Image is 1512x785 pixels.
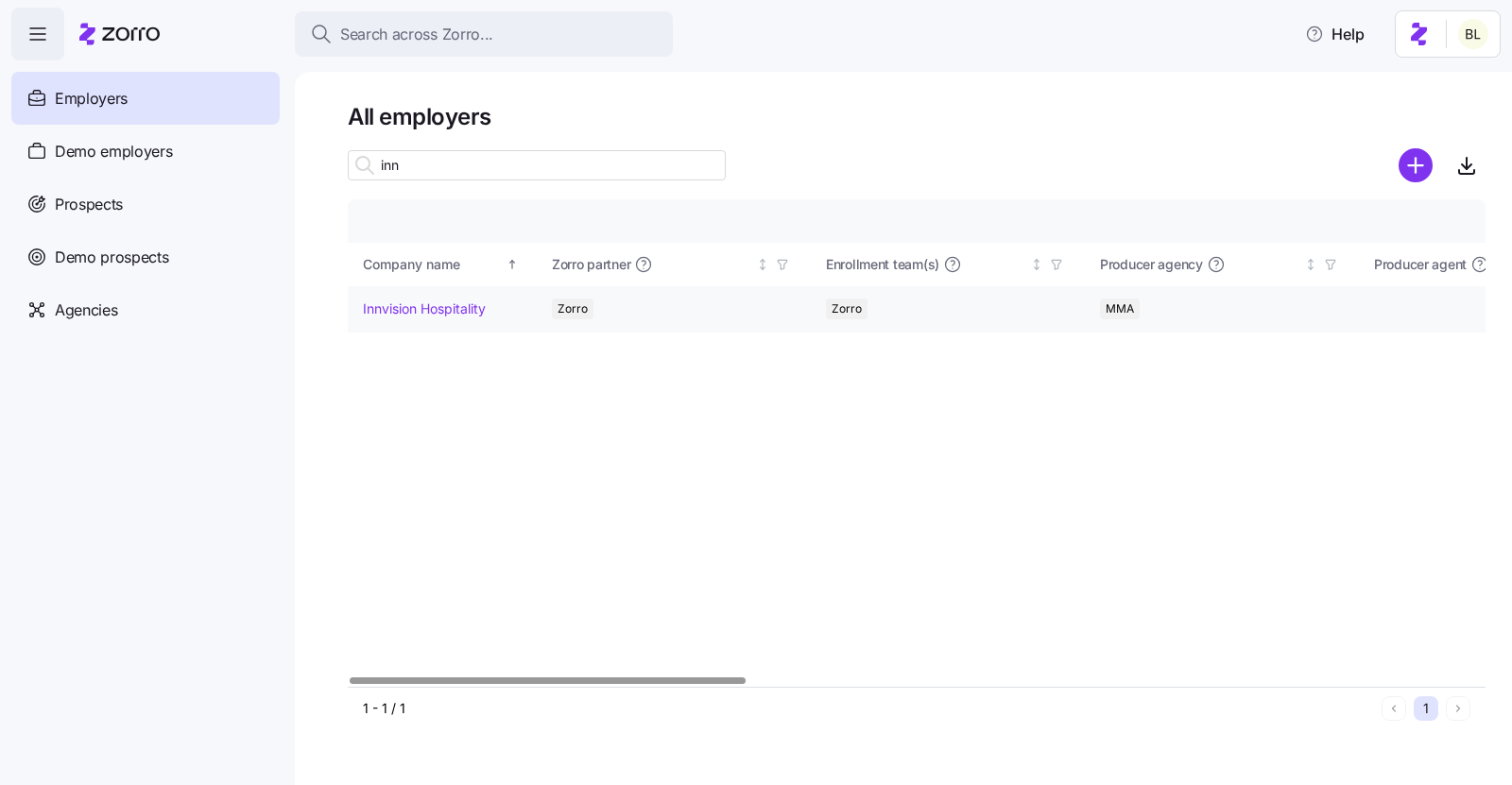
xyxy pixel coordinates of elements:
span: Agencies [55,299,117,322]
span: Zorro [832,299,862,319]
button: Search across Zorro... [295,11,673,57]
div: Not sorted [1304,258,1317,271]
span: Zorro [558,299,588,319]
span: Help [1305,23,1365,45]
span: Zorro partner [552,255,630,274]
h1: All employers [348,102,1486,131]
button: Help [1290,15,1380,53]
th: Enrollment team(s)Not sorted [811,243,1085,286]
span: Search across Zorro... [340,23,493,46]
th: Producer agencyNot sorted [1085,243,1359,286]
a: Employers [11,72,280,125]
span: Producer agency [1100,255,1203,274]
a: Agencies [11,283,280,336]
span: Demo employers [55,140,173,163]
svg: add icon [1399,148,1433,182]
button: Previous page [1382,696,1406,721]
a: Prospects [11,178,280,230]
div: Not sorted [756,258,769,271]
input: Search employer [348,150,726,180]
div: Company name [363,254,503,275]
a: Demo prospects [11,230,280,283]
span: Prospects [55,193,123,216]
th: Company nameSorted ascending [348,243,537,286]
span: Producer agent [1374,255,1467,274]
th: Zorro partnerNot sorted [537,243,811,286]
img: 2fabda6663eee7a9d0b710c60bc473af [1458,19,1488,49]
div: Sorted ascending [506,258,519,271]
button: Next page [1446,696,1470,721]
span: Demo prospects [55,246,169,269]
a: Demo employers [11,125,280,178]
span: MMA [1106,299,1134,319]
div: Not sorted [1030,258,1043,271]
span: Employers [55,87,128,111]
button: 1 [1414,696,1438,721]
div: 1 - 1 / 1 [363,699,1374,718]
a: Innvision Hospitality [363,299,486,318]
span: Enrollment team(s) [826,255,939,274]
